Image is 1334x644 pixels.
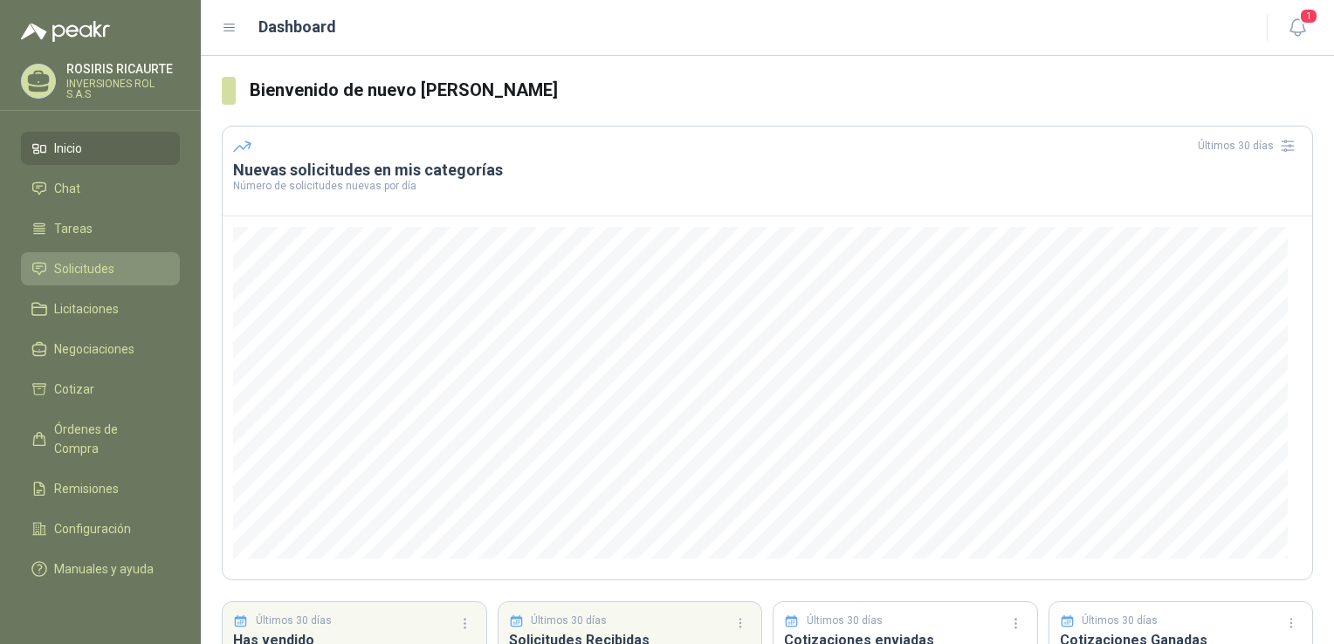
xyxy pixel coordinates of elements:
[54,479,119,498] span: Remisiones
[54,259,114,278] span: Solicitudes
[21,172,180,205] a: Chat
[66,63,180,75] p: ROSIRIS RICAURTE
[21,292,180,325] a: Licitaciones
[1282,12,1313,44] button: 1
[1082,613,1158,629] p: Últimos 30 días
[807,613,883,629] p: Últimos 30 días
[21,252,180,285] a: Solicitudes
[531,613,607,629] p: Últimos 30 días
[54,219,93,238] span: Tareas
[1198,132,1302,160] div: Últimos 30 días
[21,413,180,465] a: Órdenes de Compra
[54,559,154,579] span: Manuales y ayuda
[21,132,180,165] a: Inicio
[54,339,134,359] span: Negociaciones
[66,79,180,99] p: INVERSIONES ROL S.A.S
[54,179,80,198] span: Chat
[21,332,180,366] a: Negociaciones
[21,212,180,245] a: Tareas
[54,299,119,319] span: Licitaciones
[21,373,180,406] a: Cotizar
[258,15,336,39] h1: Dashboard
[21,552,180,586] a: Manuales y ayuda
[233,181,1302,191] p: Número de solicitudes nuevas por día
[1299,8,1318,24] span: 1
[21,512,180,545] a: Configuración
[21,21,110,42] img: Logo peakr
[233,160,1302,181] h3: Nuevas solicitudes en mis categorías
[21,472,180,505] a: Remisiones
[54,380,94,399] span: Cotizar
[54,420,163,458] span: Órdenes de Compra
[250,77,1313,104] h3: Bienvenido de nuevo [PERSON_NAME]
[256,613,332,629] p: Últimos 30 días
[54,139,82,158] span: Inicio
[54,519,131,538] span: Configuración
